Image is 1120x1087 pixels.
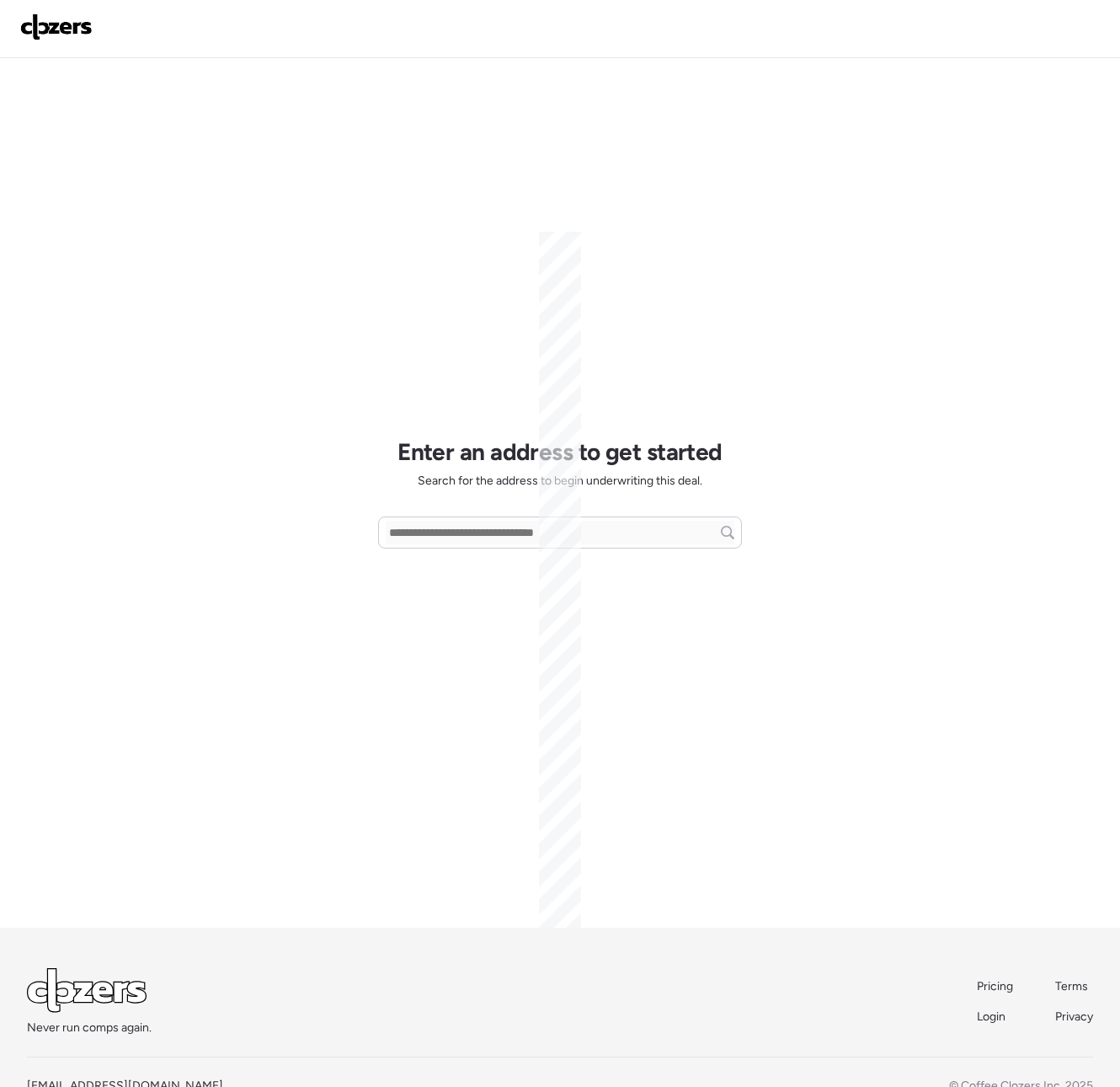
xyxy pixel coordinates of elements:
a: Login [977,1009,1015,1025]
span: Terms [1055,979,1088,993]
span: Pricing [977,979,1013,993]
img: Logo Light [27,968,147,1013]
a: Privacy [1055,1009,1093,1025]
h1: Enter an address to get started [397,437,723,466]
img: Logo [20,13,93,40]
a: Pricing [977,978,1015,995]
span: Never run comps again. [27,1020,152,1036]
span: Privacy [1055,1009,1093,1024]
a: Terms [1055,978,1093,995]
span: Search for the address to begin underwriting this deal. [418,473,702,490]
span: Login [977,1009,1005,1024]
